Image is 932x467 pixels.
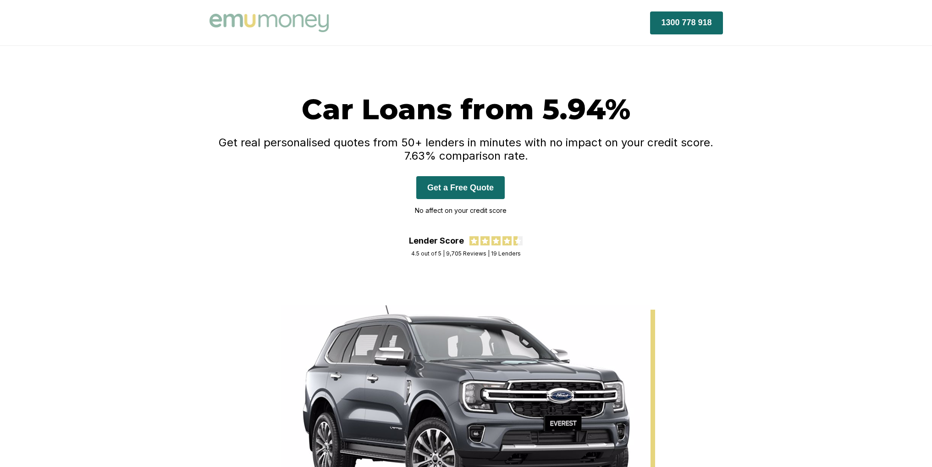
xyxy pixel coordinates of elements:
h1: Car Loans from 5.94% [210,92,723,127]
img: review star [480,236,490,245]
img: Emu Money logo [210,14,329,32]
button: Get a Free Quote [416,176,505,199]
img: review star [469,236,479,245]
button: 1300 778 918 [650,11,722,34]
img: review star [502,236,512,245]
div: 4.5 out of 5 | 9,705 Reviews | 19 Lenders [411,250,521,257]
div: Lender Score [409,236,464,245]
a: Get a Free Quote [416,183,505,192]
a: 1300 778 918 [650,17,722,27]
img: review star [513,236,523,245]
img: review star [491,236,501,245]
h4: Get real personalised quotes from 50+ lenders in minutes with no impact on your credit score. 7.6... [210,136,723,162]
p: No affect on your credit score [415,204,507,217]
